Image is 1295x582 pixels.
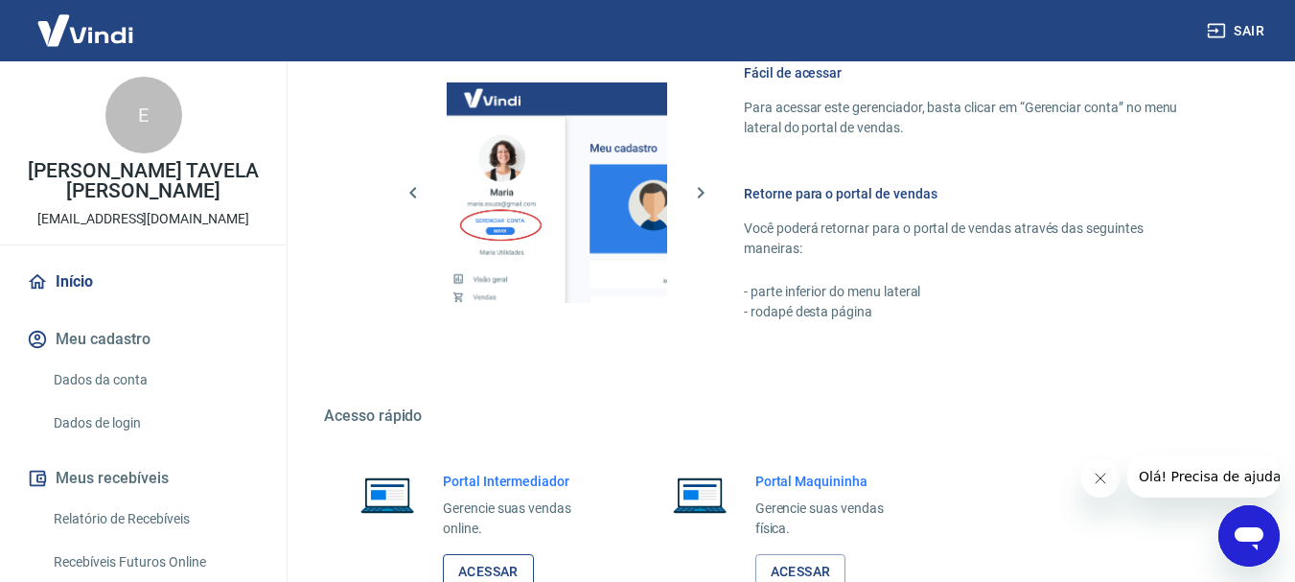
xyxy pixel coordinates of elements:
[744,219,1203,259] p: Você poderá retornar para o portal de vendas através das seguintes maneiras:
[744,282,1203,302] p: - parte inferior do menu lateral
[755,499,914,539] p: Gerencie suas vendas física.
[46,361,264,400] a: Dados da conta
[37,209,249,229] p: [EMAIL_ADDRESS][DOMAIN_NAME]
[443,472,602,491] h6: Portal Intermediador
[1127,455,1280,498] iframe: Mensagem da empresa
[23,1,148,59] img: Vindi
[447,82,667,303] img: Imagem da dashboard mostrando o botão de gerenciar conta na sidebar no lado esquerdo
[324,407,1249,426] h5: Acesso rápido
[23,457,264,500] button: Meus recebíveis
[347,472,428,518] img: Imagem de um notebook aberto
[15,161,271,201] p: [PERSON_NAME] TAVELA [PERSON_NAME]
[1203,13,1272,49] button: Sair
[23,318,264,361] button: Meu cadastro
[12,13,161,29] span: Olá! Precisa de ajuda?
[23,261,264,303] a: Início
[659,472,740,518] img: Imagem de um notebook aberto
[1081,459,1120,498] iframe: Fechar mensagem
[46,543,264,582] a: Recebíveis Futuros Online
[443,499,602,539] p: Gerencie suas vendas online.
[744,63,1203,82] h6: Fácil de acessar
[744,98,1203,138] p: Para acessar este gerenciador, basta clicar em “Gerenciar conta” no menu lateral do portal de ven...
[105,77,182,153] div: E
[744,302,1203,322] p: - rodapé desta página
[755,472,914,491] h6: Portal Maquininha
[744,184,1203,203] h6: Retorne para o portal de vendas
[1218,505,1280,567] iframe: Botão para abrir a janela de mensagens
[46,500,264,539] a: Relatório de Recebíveis
[46,404,264,443] a: Dados de login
